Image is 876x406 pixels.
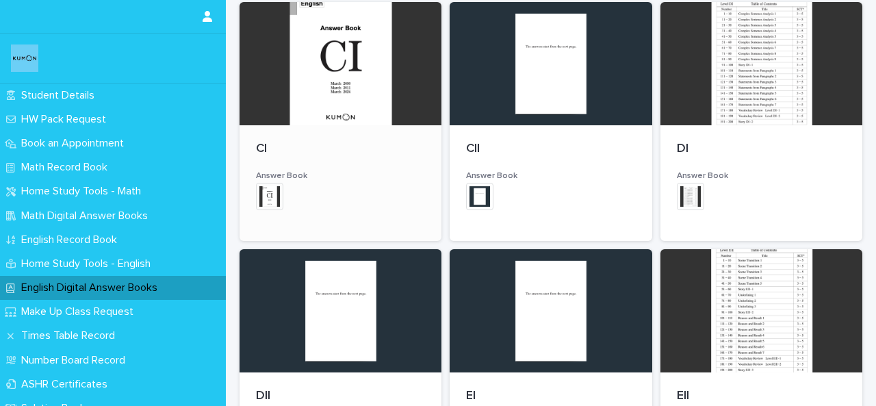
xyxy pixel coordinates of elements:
[256,142,425,157] p: CI
[660,2,862,241] a: DIAnswer Book
[450,2,652,241] a: CIIAnswer Book
[16,161,118,174] p: Math Record Book
[466,170,635,181] h3: Answer Book
[16,281,168,294] p: English Digital Answer Books
[466,142,635,157] p: CII
[11,45,38,72] img: o6XkwfS7S2qhyeB9lxyF
[256,170,425,181] h3: Answer Book
[466,389,635,404] p: EI
[16,185,152,198] p: Home Study Tools - Math
[16,329,126,342] p: Times Table Record
[16,305,144,318] p: Make Up Class Request
[16,137,135,150] p: Book an Appointment
[16,113,117,126] p: HW Pack Request
[240,2,441,241] a: CIAnswer Book
[16,354,136,367] p: Number Board Record
[256,389,425,404] p: DII
[677,170,846,181] h3: Answer Book
[677,142,846,157] p: DI
[677,389,846,404] p: EII
[16,378,118,391] p: ASHR Certificates
[16,89,105,102] p: Student Details
[16,257,162,270] p: Home Study Tools - English
[16,210,159,223] p: Math Digital Answer Books
[16,233,128,246] p: English Record Book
